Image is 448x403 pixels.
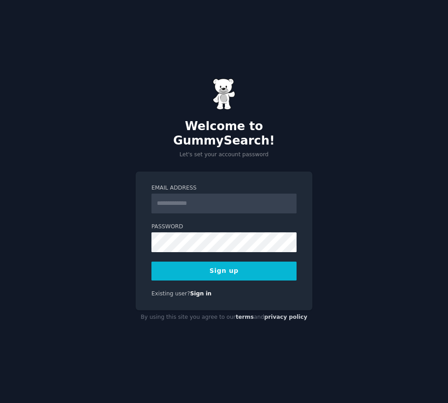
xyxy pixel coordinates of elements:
a: terms [236,314,254,320]
label: Password [151,223,297,231]
a: Sign in [190,290,212,297]
a: privacy policy [264,314,307,320]
div: By using this site you agree to our and [136,310,312,325]
span: Existing user? [151,290,190,297]
h2: Welcome to GummySearch! [136,119,312,148]
img: Gummy Bear [213,78,235,110]
button: Sign up [151,262,297,281]
p: Let's set your account password [136,151,312,159]
label: Email Address [151,184,297,192]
